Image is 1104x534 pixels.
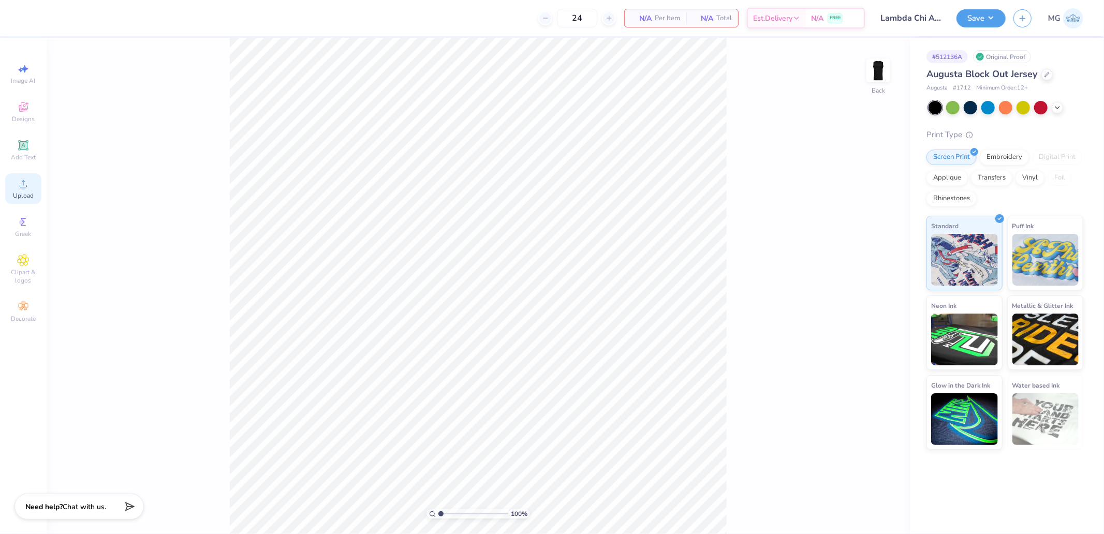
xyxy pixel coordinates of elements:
div: Back [872,86,885,95]
span: Upload [13,191,34,200]
span: Image AI [11,77,36,85]
span: N/A [693,13,713,24]
img: Water based Ink [1012,393,1079,445]
div: # 512136A [926,50,968,63]
span: Neon Ink [931,300,956,311]
div: Original Proof [973,50,1031,63]
img: Puff Ink [1012,234,1079,286]
span: N/A [631,13,652,24]
img: Glow in the Dark Ink [931,393,998,445]
span: Designs [12,115,35,123]
div: Digital Print [1032,150,1082,165]
strong: Need help? [25,502,63,512]
div: Print Type [926,129,1083,141]
input: – – [557,9,597,27]
span: FREE [830,14,841,22]
img: Neon Ink [931,314,998,365]
span: # 1712 [953,84,971,93]
span: Clipart & logos [5,268,41,285]
div: Rhinestones [926,191,977,206]
span: Metallic & Glitter Ink [1012,300,1073,311]
img: Metallic & Glitter Ink [1012,314,1079,365]
a: MG [1048,8,1083,28]
span: Total [716,13,732,24]
span: Add Text [11,153,36,161]
span: MG [1048,12,1061,24]
span: N/A [811,13,823,24]
span: 100 % [511,509,527,518]
span: Augusta Block Out Jersey [926,68,1037,80]
span: Standard [931,220,959,231]
span: Per Item [655,13,680,24]
span: Est. Delivery [753,13,792,24]
span: Puff Ink [1012,220,1034,231]
span: Decorate [11,315,36,323]
span: Augusta [926,84,948,93]
div: Applique [926,170,968,186]
button: Save [956,9,1006,27]
div: Screen Print [926,150,977,165]
input: Untitled Design [873,8,949,28]
div: Foil [1048,170,1072,186]
div: Transfers [971,170,1012,186]
div: Vinyl [1015,170,1044,186]
img: Standard [931,234,998,286]
img: Back [868,60,889,81]
img: Michael Galon [1063,8,1083,28]
div: Embroidery [980,150,1029,165]
span: Chat with us. [63,502,106,512]
span: Glow in the Dark Ink [931,380,990,391]
span: Minimum Order: 12 + [976,84,1028,93]
span: Greek [16,230,32,238]
span: Water based Ink [1012,380,1060,391]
